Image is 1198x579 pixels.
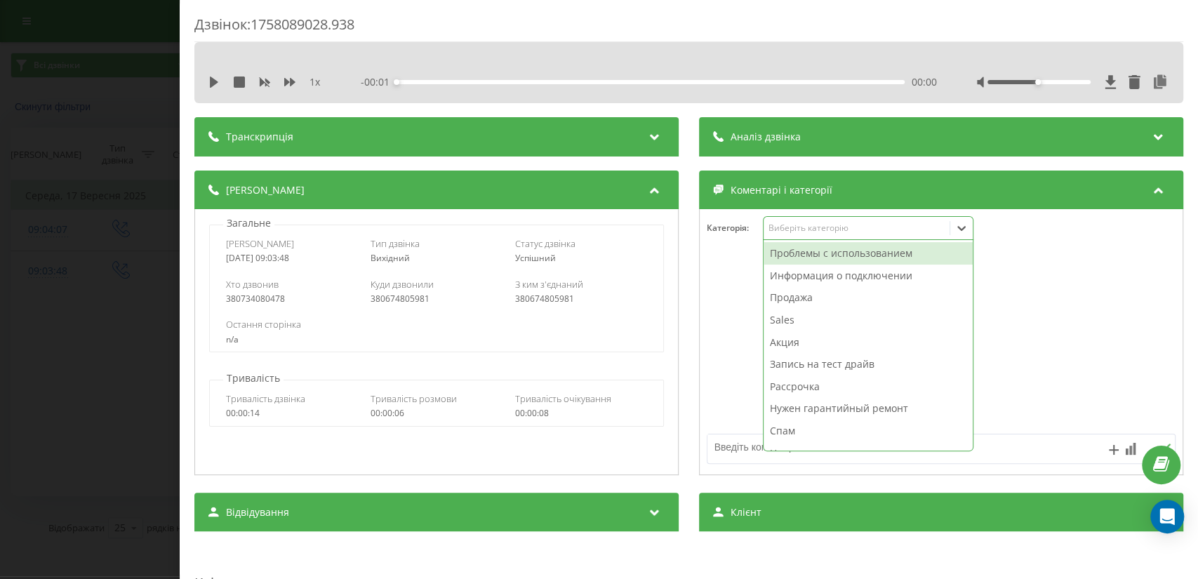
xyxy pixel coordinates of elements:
div: [DATE] 09:03:48 [226,253,358,263]
div: 380674805981 [371,294,503,304]
span: Коментарі і категорії [731,183,832,197]
span: [PERSON_NAME] [226,183,305,197]
span: Хто дзвонив [226,278,279,291]
span: Тривалість дзвінка [226,392,305,405]
span: Тривалість очікування [515,392,611,405]
span: Статус дзвінка [515,237,575,250]
span: Тривалість розмови [371,392,457,405]
span: Вихідний [371,252,410,264]
div: Акция [764,331,973,354]
div: Не дозвонились [764,442,973,465]
div: Запись на тест драйв [764,353,973,375]
div: Accessibility label [394,79,399,85]
span: Остання сторінка [226,318,301,331]
span: [PERSON_NAME] [226,237,294,250]
span: Тип дзвінка [371,237,420,250]
h4: Категорія : [707,223,763,233]
div: Sales [764,309,973,331]
div: Спам [764,420,973,442]
p: Загальне [223,216,274,230]
div: Нужен гарантийный ремонт [764,397,973,420]
p: Тривалість [223,371,284,385]
div: Проблемы с использованием [764,242,973,265]
div: Open Intercom Messenger [1150,500,1184,533]
div: Продажа [764,286,973,309]
div: Рассрочка [764,375,973,398]
span: - 00:01 [361,75,397,89]
div: 00:00:06 [371,408,503,418]
span: Клієнт [731,505,761,519]
span: Відвідування [226,505,289,519]
div: 00:00:14 [226,408,358,418]
span: Аналіз дзвінка [731,130,801,144]
div: 380674805981 [515,294,647,304]
span: Транскрипція [226,130,293,144]
div: Дзвінок : 1758089028.938 [194,15,1183,42]
span: Куди дзвонили [371,278,434,291]
div: 00:00:08 [515,408,647,418]
div: n/a [226,335,647,345]
div: 380734080478 [226,294,358,304]
span: З ким з'єднаний [515,278,583,291]
div: Accessibility label [1035,79,1041,85]
div: Информация о подключении [764,265,973,287]
span: 00:00 [912,75,937,89]
div: Виберіть категорію [768,222,944,234]
span: 1 x [310,75,320,89]
span: Успішний [515,252,556,264]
